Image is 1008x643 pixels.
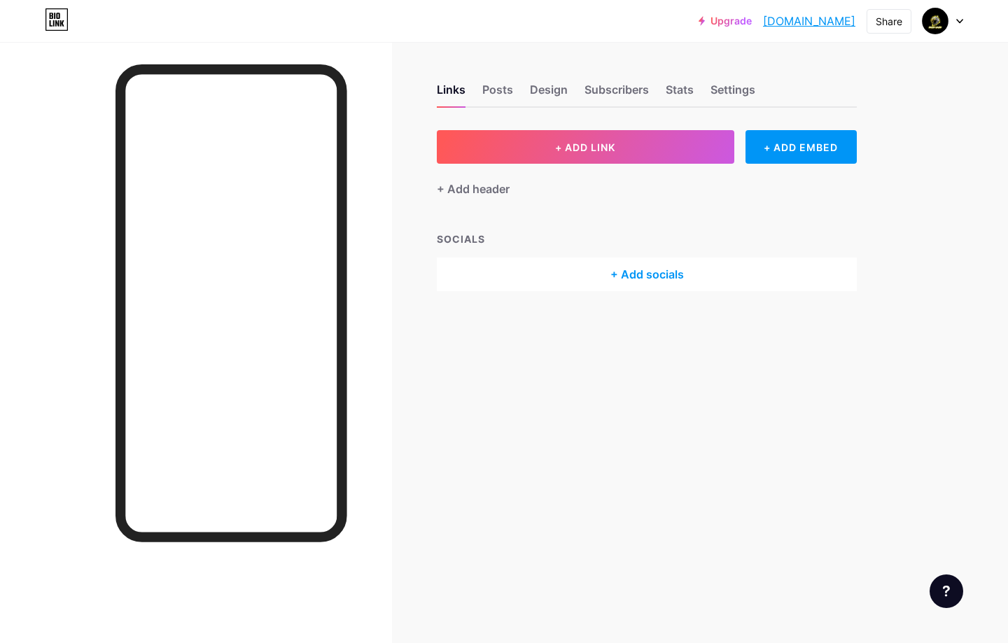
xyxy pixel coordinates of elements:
[745,130,857,164] div: + ADD EMBED
[530,81,568,106] div: Design
[437,257,857,291] div: + Add socials
[666,81,694,106] div: Stats
[437,130,734,164] button: + ADD LINK
[584,81,649,106] div: Subscribers
[710,81,755,106] div: Settings
[876,14,902,29] div: Share
[763,13,855,29] a: [DOMAIN_NAME]
[699,15,752,27] a: Upgrade
[555,141,615,153] span: + ADD LINK
[482,81,513,106] div: Posts
[437,232,857,246] div: SOCIALS
[922,8,948,34] img: bon bi
[437,81,465,106] div: Links
[437,181,510,197] div: + Add header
